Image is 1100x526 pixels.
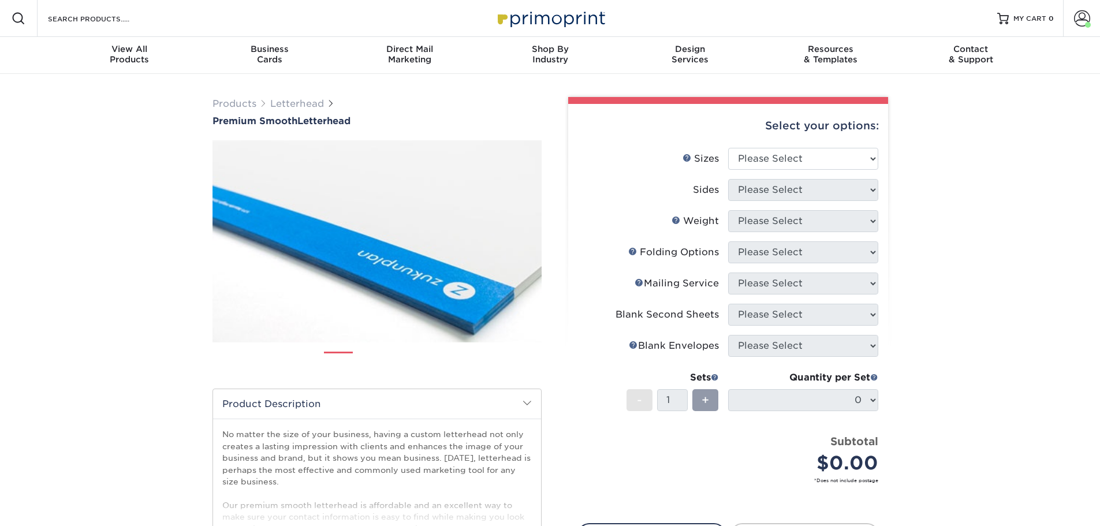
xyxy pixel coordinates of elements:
img: Letterhead 02 [363,347,391,376]
div: Blank Second Sheets [616,308,719,322]
span: MY CART [1013,14,1046,24]
a: Products [212,98,256,109]
a: Resources& Templates [760,37,901,74]
a: BusinessCards [199,37,340,74]
div: Weight [672,214,719,228]
img: Primoprint [493,6,608,31]
div: Mailing Service [635,277,719,290]
span: Business [199,44,340,54]
span: Contact [901,44,1041,54]
a: Letterhead [270,98,324,109]
h1: Letterhead [212,115,542,126]
div: Sizes [683,152,719,166]
span: Shop By [480,44,620,54]
small: *Does not include postage [587,477,878,484]
div: Marketing [340,44,480,65]
span: Design [620,44,760,54]
div: & Support [901,44,1041,65]
div: Services [620,44,760,65]
div: Sides [693,183,719,197]
span: 0 [1049,14,1054,23]
h2: Product Description [213,389,541,419]
a: Direct MailMarketing [340,37,480,74]
a: Premium SmoothLetterhead [212,115,542,126]
a: DesignServices [620,37,760,74]
img: Letterhead 01 [324,348,353,376]
div: & Templates [760,44,901,65]
div: Cards [199,44,340,65]
a: View AllProducts [59,37,200,74]
span: - [637,391,642,409]
div: $0.00 [737,449,878,477]
strong: Subtotal [830,435,878,447]
img: Premium Smooth 01 [212,128,542,355]
span: + [702,391,709,409]
div: Industry [480,44,620,65]
a: Shop ByIndustry [480,37,620,74]
span: Premium Smooth [212,115,297,126]
img: Letterhead 03 [401,347,430,376]
input: SEARCH PRODUCTS..... [47,12,159,25]
div: Sets [627,371,719,385]
div: Folding Options [628,245,719,259]
div: Quantity per Set [728,371,878,385]
span: Direct Mail [340,44,480,54]
span: Resources [760,44,901,54]
div: Products [59,44,200,65]
span: View All [59,44,200,54]
div: Select your options: [577,104,879,148]
div: Blank Envelopes [629,339,719,353]
a: Contact& Support [901,37,1041,74]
